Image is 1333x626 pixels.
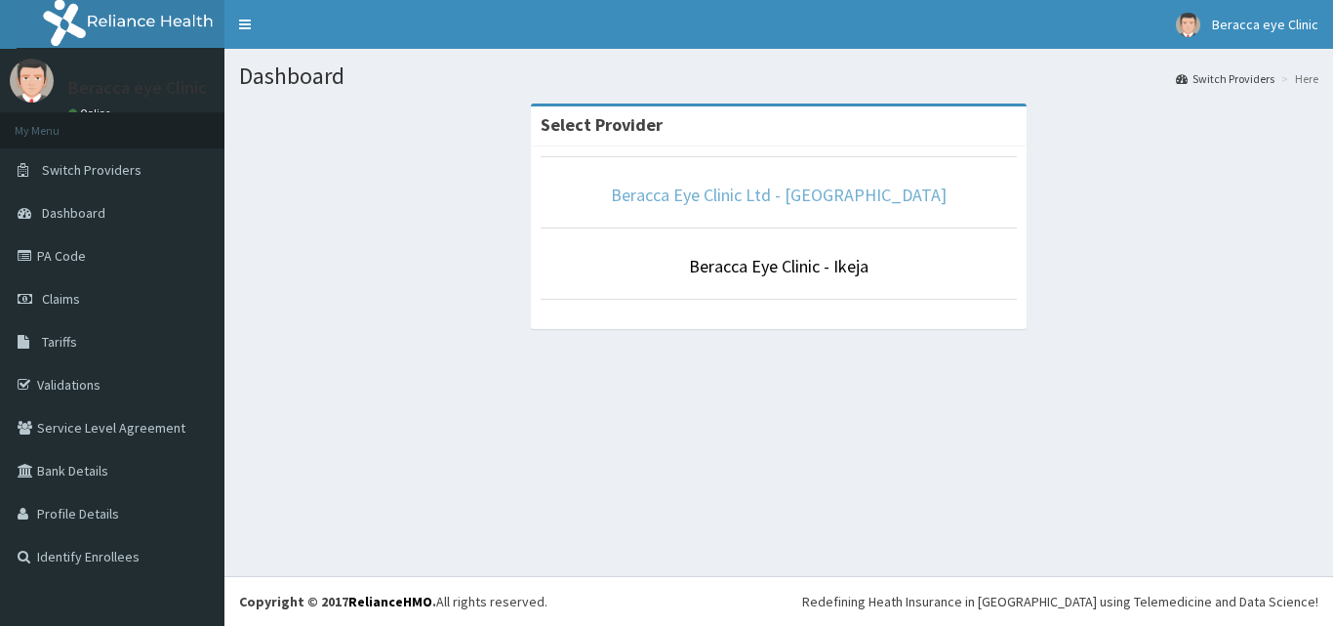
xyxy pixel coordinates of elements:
img: User Image [10,59,54,103]
p: Beracca eye Clinic [68,79,207,97]
a: Online [68,106,115,120]
strong: Copyright © 2017 . [239,593,436,610]
a: Beracca Eye Clinic - Ikeja [689,255,868,277]
li: Here [1276,70,1318,87]
span: Claims [42,290,80,308]
footer: All rights reserved. [224,576,1333,626]
strong: Select Provider [541,113,663,136]
div: Redefining Heath Insurance in [GEOGRAPHIC_DATA] using Telemedicine and Data Science! [802,592,1318,611]
span: Switch Providers [42,161,141,179]
a: RelianceHMO [348,593,432,610]
img: User Image [1176,13,1200,37]
a: Beracca Eye Clinic Ltd - [GEOGRAPHIC_DATA] [611,184,947,206]
a: Switch Providers [1176,70,1274,87]
span: Beracca eye Clinic [1212,16,1318,33]
h1: Dashboard [239,63,1318,89]
span: Dashboard [42,204,105,222]
span: Tariffs [42,333,77,351]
